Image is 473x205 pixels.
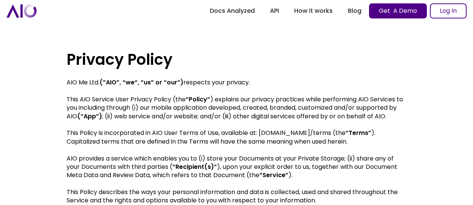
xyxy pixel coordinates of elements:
p: AIO provides a service which enables you to (i) store your Documents at your Private Storage; (ii... [67,146,407,180]
a: API [262,4,287,18]
a: Docs Analyzed [202,4,262,18]
strong: “Terms” [346,129,371,137]
a: home [6,4,37,17]
h2: Privacy Policy [67,30,172,69]
a: Log In [430,3,467,18]
strong: “Recipient(s)” [172,162,217,171]
p: This Policy describes the ways your personal information and data is collected, used and shared t... [67,180,407,205]
p: AIO Me Ltd. respects your privacy. [67,78,407,87]
a: Blog [340,4,369,18]
strong: “Service” [259,171,288,179]
strong: (”AIO”, “we“, “us” or “our”) [99,78,183,87]
a: Get A Demo [369,3,427,18]
p: This AIO Service User Privacy Policy (the ) explains our privacy practices while performing AIO S... [67,87,407,121]
strong: “Policy” [186,95,210,104]
a: How it works [287,4,340,18]
strong: (“App”) [77,112,102,121]
p: This Policy is incorporated in AIO User Terms of Use, available at: [DOMAIN_NAME]/terms (the ). C... [67,121,407,146]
